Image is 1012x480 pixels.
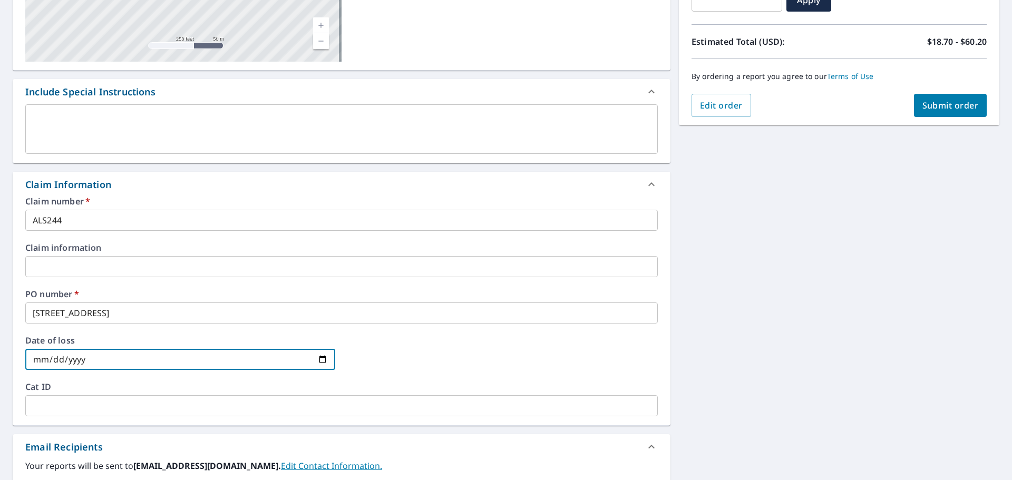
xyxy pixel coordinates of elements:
button: Submit order [914,94,987,117]
label: Cat ID [25,383,658,391]
div: Email Recipients [25,440,103,454]
a: EditContactInfo [281,460,382,472]
div: Email Recipients [13,434,670,459]
b: [EMAIL_ADDRESS][DOMAIN_NAME]. [133,460,281,472]
a: Current Level 17, Zoom Out [313,33,329,49]
p: Estimated Total (USD): [692,35,839,48]
div: Claim Information [13,172,670,197]
span: Edit order [700,100,743,111]
label: Claim number [25,197,658,205]
span: Submit order [922,100,979,111]
div: Include Special Instructions [13,79,670,104]
div: Include Special Instructions [25,85,155,99]
p: By ordering a report you agree to our [692,72,987,81]
div: Claim Information [25,178,111,192]
button: Edit order [692,94,751,117]
a: Terms of Use [827,71,874,81]
label: PO number [25,290,658,298]
label: Your reports will be sent to [25,459,658,472]
label: Claim information [25,243,658,252]
label: Date of loss [25,336,335,345]
p: $18.70 - $60.20 [927,35,987,48]
a: Current Level 17, Zoom In [313,17,329,33]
